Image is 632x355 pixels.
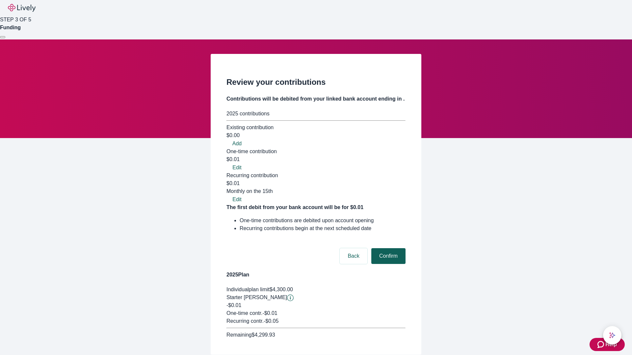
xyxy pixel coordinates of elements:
img: Lively [8,4,36,12]
div: $0.01 [226,155,406,163]
div: $0.00 [226,131,406,139]
svg: Zendesk support icon [597,341,605,348]
button: chat [603,326,621,344]
span: Individual plan limit [226,287,270,292]
li: One-time contributions are debited upon account opening [240,217,406,225]
div: $0.01 [226,179,406,195]
strong: The first debit from your bank account will be for $0.01 [226,204,363,210]
div: Monthly on the 15th [226,187,406,195]
span: Recurring contr. [226,318,264,324]
svg: Starter penny details [287,295,294,301]
button: Back [340,248,367,264]
div: 2025 contributions [226,110,406,118]
span: Starter [PERSON_NAME] [226,295,287,300]
li: Recurring contributions begin at the next scheduled date [240,225,406,232]
div: Existing contribution [226,124,406,131]
span: -$0.01 [226,302,241,308]
button: Confirm [371,248,406,264]
span: $4,300.00 [270,287,293,292]
span: Help [605,341,617,348]
button: Zendesk support iconHelp [590,338,625,351]
div: One-time contribution [226,148,406,155]
button: Lively will contribute $0.01 to establish your account [287,295,294,301]
button: Add [226,140,248,148]
span: - $0.05 [264,318,278,324]
h4: Contributions will be debited from your linked bank account ending in . [226,95,406,103]
span: One-time contr. [226,310,262,316]
span: - $0.01 [262,310,277,316]
h4: 2025 Plan [226,271,406,279]
svg: Lively AI Assistant [609,332,616,339]
button: Edit [226,164,248,172]
div: Recurring contribution [226,172,406,179]
span: $4,299.93 [251,332,275,338]
h2: Review your contributions [226,76,406,88]
span: Remaining [226,332,251,338]
button: Edit [226,196,248,203]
